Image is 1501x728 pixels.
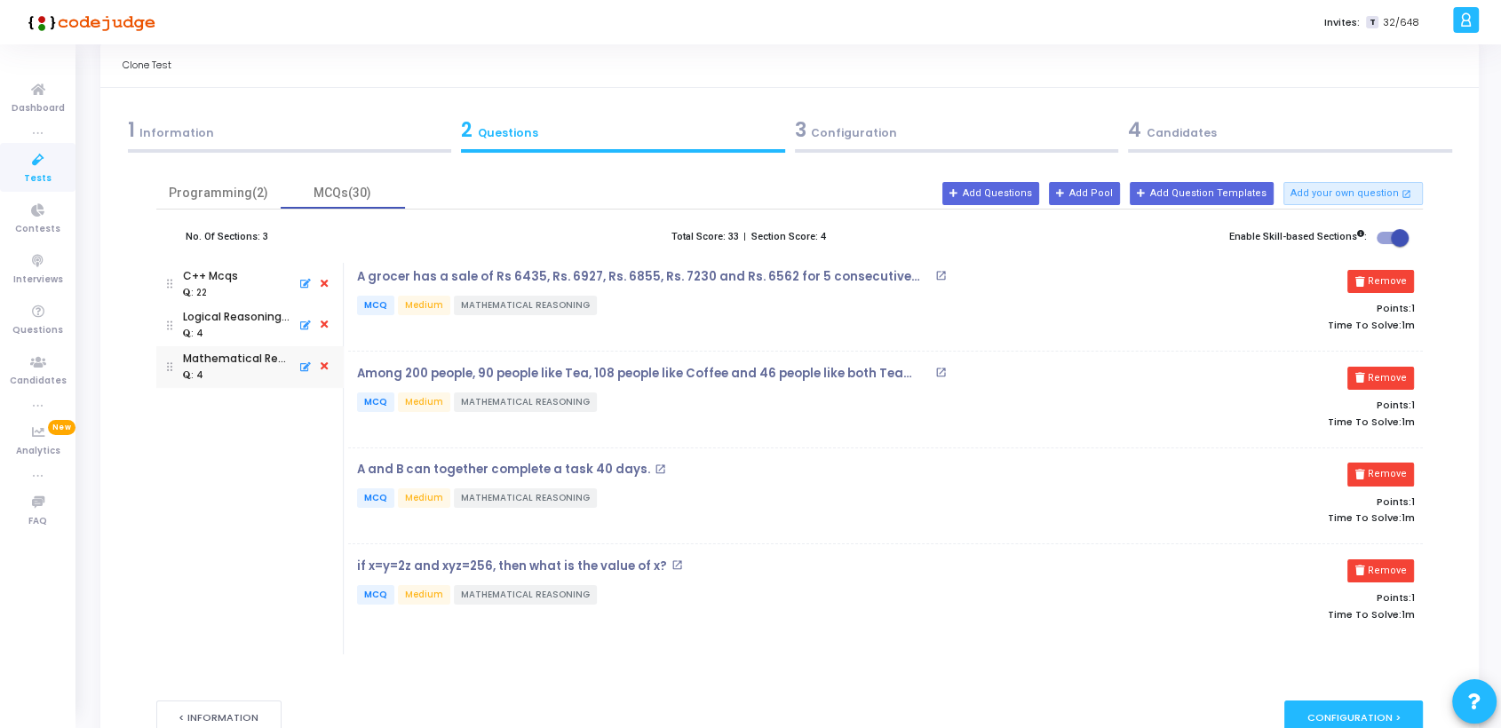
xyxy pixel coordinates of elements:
button: Add your own question [1283,182,1424,205]
span: MCQ [357,585,394,605]
span: 1 [1410,398,1414,412]
a: 3Configuration [790,110,1124,158]
img: drag icon [167,305,173,346]
span: 1 [1410,590,1414,605]
span: 1 [1410,301,1414,315]
span: Tests [24,171,52,186]
label: Enable Skill-based Sections : [1229,230,1367,245]
mat-icon: open_in_new [1402,187,1411,200]
b: | [743,231,746,242]
span: 32/648 [1382,15,1418,30]
span: Medium [398,488,450,508]
span: 2 [461,116,473,144]
p: Points: [1074,496,1415,508]
span: 1m [1401,320,1414,331]
img: logo [22,4,155,40]
mat-icon: open_in_new [655,463,666,475]
button: Remove [1347,367,1414,390]
button: Remove [1347,559,1414,582]
span: Interviews [13,273,63,288]
span: FAQ [28,514,47,529]
span: MATHEMATICAL REASONING [454,488,597,508]
span: 1m [1401,609,1414,621]
label: Section Score: 4 [751,230,826,245]
span: 1m [1401,512,1414,524]
p: if x=y=2z and xyz=256, then what is the value of x? [357,559,667,574]
mat-icon: open_in_new [935,270,947,281]
span: Medium [398,296,450,315]
span: Medium [398,585,450,605]
span: MATHEMATICAL REASONING [454,296,597,315]
div: Candidates [1128,115,1452,145]
p: Time To Solve: [1074,320,1415,331]
span: Candidates [10,374,67,389]
p: Time To Solve: [1074,609,1415,621]
button: Remove [1347,463,1414,486]
span: Contests [15,222,60,237]
button: Add Pool [1049,182,1120,205]
mat-icon: open_in_new [935,367,947,378]
div: Logical Reasoning Mcqs [183,309,291,325]
span: T [1366,16,1378,29]
a: 1Information [123,110,457,158]
a: 2Questions [457,110,790,158]
div: : 22 [183,287,207,300]
div: : 4 [183,328,203,341]
a: 4Candidates [1124,110,1457,158]
span: MATHEMATICAL REASONING [454,585,597,605]
span: 3 [795,116,806,144]
span: Dashboard [12,101,65,116]
button: Remove [1347,270,1414,293]
span: MCQ [357,296,394,315]
p: A and B can together complete a task 40 days. [357,463,650,477]
p: Points: [1074,592,1415,604]
div: : 4 [183,369,203,383]
div: MCQs(30) [291,184,394,202]
p: Points: [1074,400,1415,411]
div: Clone Test [123,44,171,87]
span: 1 [1410,495,1414,509]
img: drag icon [167,263,173,305]
span: Analytics [16,444,60,459]
span: MCQ [357,488,394,508]
div: Configuration [795,115,1119,145]
div: Information [128,115,452,145]
span: MATHEMATICAL REASONING [454,392,597,412]
span: New [48,420,75,435]
p: Time To Solve: [1074,512,1415,524]
button: Add Questions [942,182,1039,205]
label: Invites: [1323,15,1359,30]
div: Questions [461,115,785,145]
span: Medium [398,392,450,412]
img: drag icon [167,346,173,388]
p: Points: [1074,303,1415,314]
span: 1m [1401,416,1414,428]
button: Add Question Templates [1130,182,1274,205]
p: A grocer has a sale of Rs 6435, Rs. 6927, Rs. 6855, Rs. 7230 and Rs. 6562 for 5 consecutive months [357,270,931,284]
label: Total Score: 33 [671,230,739,245]
label: No. Of Sections: 3 [186,230,268,245]
mat-icon: open_in_new [671,559,683,571]
p: Time To Solve: [1074,416,1415,428]
span: MCQ [357,392,394,412]
div: Mathematical Reasoning Mcqs [183,351,291,367]
span: 4 [1128,116,1141,144]
span: Questions [12,323,63,338]
p: Among 200 people, 90 people like Tea, 108 people like Coffee and 46 people like both Tea and Coffee. [357,367,931,381]
div: C++ Mcqs [183,268,238,284]
div: Programming(2) [167,184,270,202]
span: 1 [128,116,135,144]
